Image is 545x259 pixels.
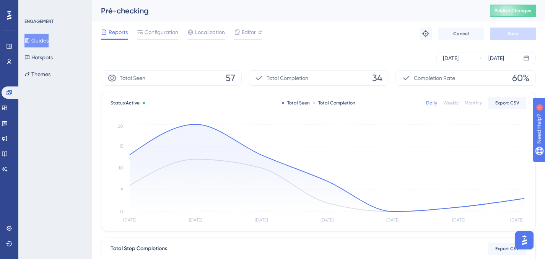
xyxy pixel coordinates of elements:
[372,72,382,84] span: 34
[24,50,53,64] button: Hotspots
[510,217,523,223] tspan: [DATE]
[282,100,310,106] div: Total Seen
[24,18,54,24] div: ENGAGEMENT
[195,28,225,37] span: Localization
[242,28,256,37] span: Editor
[488,243,526,255] button: Export CSV
[513,229,536,252] iframe: UserGuiding AI Assistant Launcher
[313,100,355,106] div: Total Completion
[111,100,140,106] span: Status:
[488,97,526,109] button: Export CSV
[53,4,55,10] div: 1
[119,143,123,149] tspan: 15
[126,100,140,106] span: Active
[386,217,399,223] tspan: [DATE]
[453,31,469,37] span: Cancel
[24,34,49,47] button: Guides
[438,28,484,40] button: Cancel
[120,209,123,214] tspan: 0
[121,187,123,192] tspan: 5
[24,67,50,81] button: Themes
[465,100,482,106] div: Monthly
[226,72,235,84] span: 57
[488,54,504,63] div: [DATE]
[452,217,465,223] tspan: [DATE]
[508,31,518,37] span: Save
[495,8,531,14] span: Publish Changes
[111,244,167,253] div: Total Step Completions
[495,100,519,106] span: Export CSV
[119,165,123,171] tspan: 10
[145,28,178,37] span: Configuration
[120,73,145,83] span: Total Seen
[443,54,459,63] div: [DATE]
[443,100,459,106] div: Weekly
[101,5,471,16] div: Pré-checking
[490,5,536,17] button: Publish Changes
[267,73,308,83] span: Total Completion
[426,100,437,106] div: Daily
[118,124,123,129] tspan: 20
[255,217,268,223] tspan: [DATE]
[512,72,529,84] span: 60%
[189,217,202,223] tspan: [DATE]
[495,246,519,252] span: Export CSV
[320,217,334,223] tspan: [DATE]
[123,217,136,223] tspan: [DATE]
[109,28,128,37] span: Reports
[490,28,536,40] button: Save
[414,73,455,83] span: Completion Rate
[18,2,48,11] span: Need Help?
